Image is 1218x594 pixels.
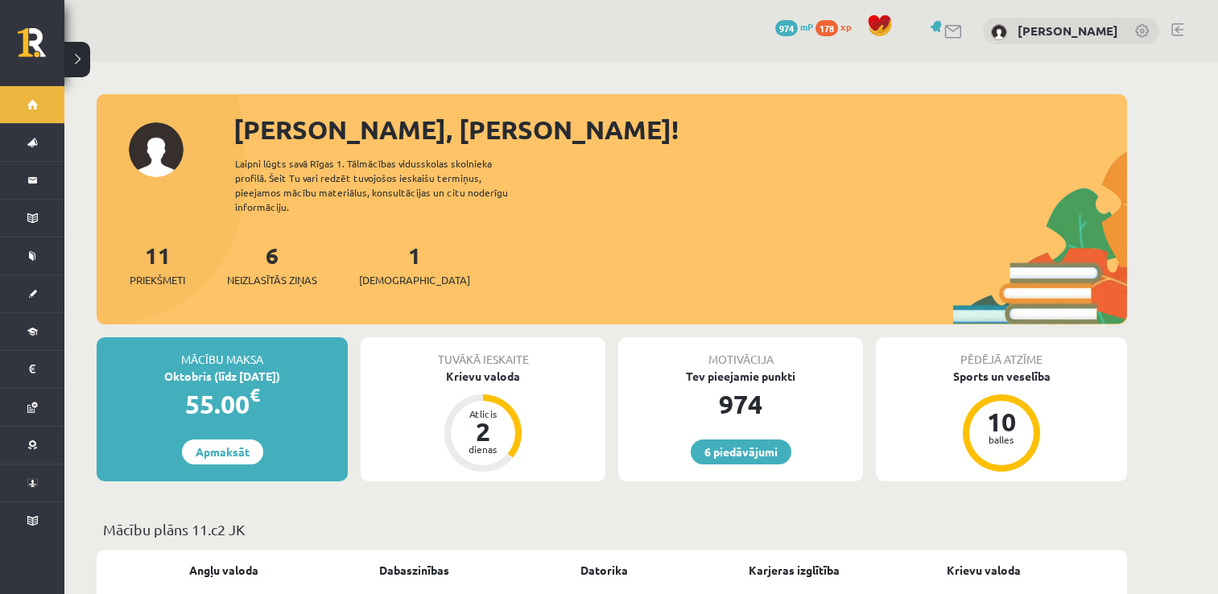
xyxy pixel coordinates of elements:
[618,337,863,368] div: Motivācija
[815,20,838,36] span: 178
[97,337,348,368] div: Mācību maksa
[103,518,1121,540] p: Mācību plāns 11.c2 JK
[235,156,536,214] div: Laipni lūgts savā Rīgas 1. Tālmācības vidusskolas skolnieka profilā. Šeit Tu vari redzēt tuvojošo...
[361,337,605,368] div: Tuvākā ieskaite
[618,385,863,423] div: 974
[182,439,263,464] a: Apmaksāt
[775,20,798,36] span: 974
[379,562,449,579] a: Dabaszinības
[459,444,507,454] div: dienas
[1018,23,1118,39] a: [PERSON_NAME]
[991,24,1007,40] img: Rolands Rozītis
[800,20,813,33] span: mP
[947,562,1021,579] a: Krievu valoda
[227,241,317,288] a: 6Neizlasītās ziņas
[876,337,1127,368] div: Pēdējā atzīme
[227,272,317,288] span: Neizlasītās ziņas
[815,20,859,33] a: 178 xp
[459,419,507,444] div: 2
[250,383,260,406] span: €
[618,368,863,385] div: Tev pieejamie punkti
[361,368,605,385] div: Krievu valoda
[876,368,1127,385] div: Sports un veselība
[359,272,470,288] span: [DEMOGRAPHIC_DATA]
[580,562,628,579] a: Datorika
[977,435,1026,444] div: balles
[459,409,507,419] div: Atlicis
[97,368,348,385] div: Oktobris (līdz [DATE])
[233,110,1127,149] div: [PERSON_NAME], [PERSON_NAME]!
[749,562,840,579] a: Karjeras izglītība
[97,385,348,423] div: 55.00
[840,20,851,33] span: xp
[130,272,185,288] span: Priekšmeti
[130,241,185,288] a: 11Priekšmeti
[189,562,258,579] a: Angļu valoda
[876,368,1127,474] a: Sports un veselība 10 balles
[18,28,64,68] a: Rīgas 1. Tālmācības vidusskola
[977,409,1026,435] div: 10
[361,368,605,474] a: Krievu valoda Atlicis 2 dienas
[775,20,813,33] a: 974 mP
[359,241,470,288] a: 1[DEMOGRAPHIC_DATA]
[691,439,791,464] a: 6 piedāvājumi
